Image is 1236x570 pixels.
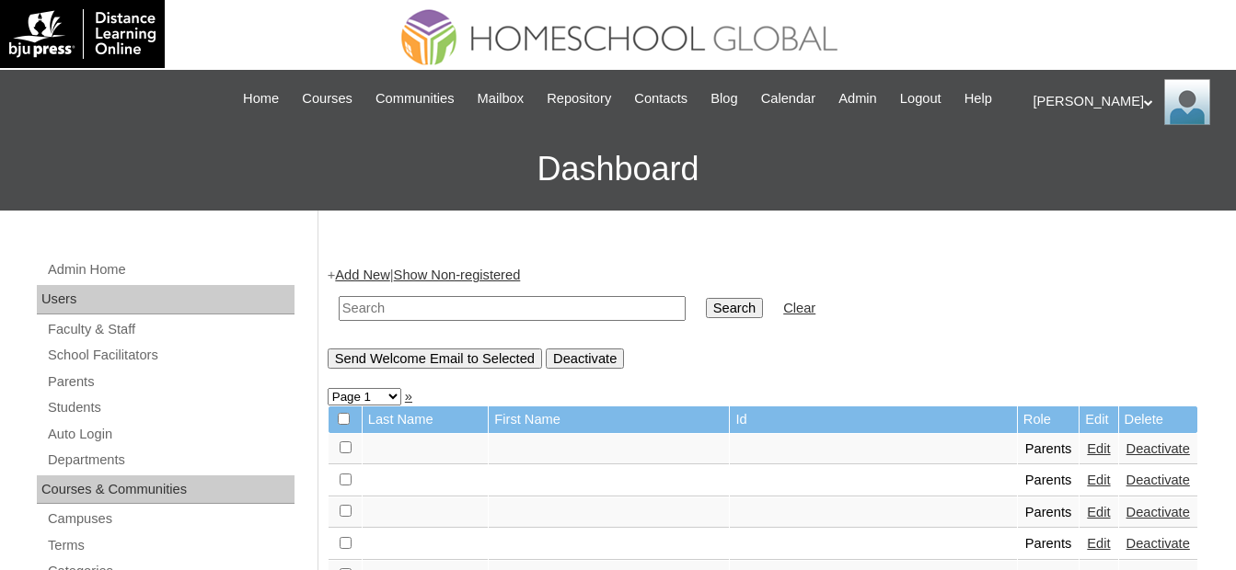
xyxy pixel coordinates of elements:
a: Help [955,88,1001,109]
a: Deactivate [1126,536,1190,551]
span: Courses [302,88,352,109]
a: Deactivate [1126,505,1190,519]
td: Last Name [363,406,489,433]
a: Blog [701,88,746,109]
td: Parents [1018,434,1080,465]
span: Contacts [634,88,687,109]
input: Search [706,298,763,318]
a: Faculty & Staff [46,318,295,341]
td: Id [730,406,1016,433]
td: Parents [1018,529,1080,560]
span: Repository [547,88,611,109]
a: Parents [46,370,295,393]
a: Home [234,88,288,109]
td: Edit [1080,406,1117,433]
span: Admin [838,88,877,109]
td: Parents [1018,497,1080,529]
a: Clear [783,301,815,315]
span: Logout [900,88,941,109]
a: » [405,389,412,404]
a: Admin Home [46,258,295,281]
div: [PERSON_NAME] [1034,79,1219,125]
a: Add New [335,268,389,282]
a: Repository [537,88,620,109]
td: Role [1018,406,1080,433]
a: Deactivate [1126,441,1190,456]
div: Users [37,285,295,314]
div: Courses & Communities [37,475,295,505]
a: Logout [891,88,951,109]
img: Ariane Ebuen [1164,79,1210,125]
input: Search [339,296,686,321]
span: Home [243,88,279,109]
td: Parents [1018,465,1080,496]
td: First Name [489,406,729,433]
a: Departments [46,449,295,472]
a: Admin [829,88,886,109]
input: Deactivate [546,348,624,369]
a: Calendar [752,88,825,109]
a: Courses [293,88,362,109]
a: Deactivate [1126,473,1190,487]
span: Help [965,88,992,109]
a: Communities [366,88,464,109]
a: Contacts [625,88,697,109]
a: Edit [1087,536,1110,551]
span: Blog [710,88,737,109]
a: Edit [1087,441,1110,456]
a: Auto Login [46,423,295,446]
a: Campuses [46,507,295,530]
a: Students [46,396,295,419]
a: Edit [1087,473,1110,487]
a: School Facilitators [46,344,295,367]
span: Communities [375,88,455,109]
span: Mailbox [478,88,525,109]
div: + | [328,266,1218,368]
a: Terms [46,534,295,557]
a: Edit [1087,505,1110,519]
img: logo-white.png [9,9,156,59]
a: Show Non-registered [394,268,521,282]
span: Calendar [761,88,815,109]
a: Mailbox [468,88,534,109]
input: Send Welcome Email to Selected [328,348,542,369]
td: Delete [1119,406,1197,433]
h3: Dashboard [9,128,1227,211]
